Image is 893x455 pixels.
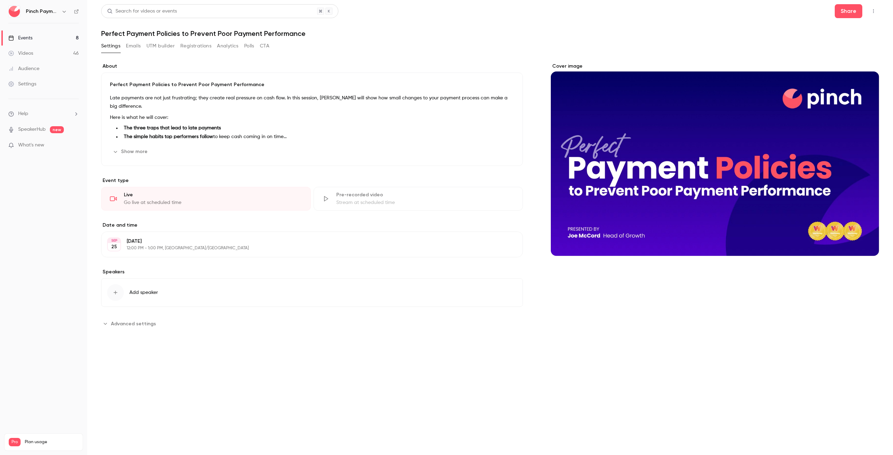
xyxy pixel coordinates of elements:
p: 25 [111,243,117,250]
li: help-dropdown-opener [8,110,79,117]
span: Pro [9,438,21,446]
div: LiveGo live at scheduled time [101,187,311,211]
button: UTM builder [147,40,175,52]
div: Audience [8,65,39,72]
section: Cover image [551,63,879,256]
img: Pinch Payments [9,6,20,17]
button: Analytics [217,40,239,52]
button: Add speaker [101,278,523,307]
iframe: Noticeable Trigger [70,142,79,149]
p: 12:00 PM - 1:00 PM, [GEOGRAPHIC_DATA]/[GEOGRAPHIC_DATA] [127,245,486,251]
label: Speakers [101,268,523,275]
p: Here is what he will cover: [110,113,514,122]
button: Registrations [180,40,211,52]
li: to keep cash coming in on time [121,133,514,141]
div: Stream at scheduled time [336,199,515,206]
div: Go live at scheduled time [124,199,302,206]
div: Search for videos or events [107,8,177,15]
button: Emails [126,40,141,52]
button: Settings [101,40,120,52]
span: Advanced settings [111,320,156,327]
strong: The three traps that lead to late payments [124,126,221,130]
p: [DATE] [127,238,486,245]
span: Help [18,110,28,117]
button: CTA [260,40,269,52]
label: About [101,63,523,70]
label: Cover image [551,63,879,70]
button: Polls [244,40,254,52]
button: Show more [110,146,152,157]
div: Live [124,191,302,198]
strong: The simple habits top performers follow [124,134,213,139]
button: Share [835,4,862,18]
button: Advanced settings [101,318,160,329]
div: Settings [8,81,36,88]
section: Advanced settings [101,318,523,329]
p: Event type [101,177,523,184]
span: new [50,126,64,133]
p: Perfect Payment Policies to Prevent Poor Payment Performance [110,81,514,88]
span: Add speaker [129,289,158,296]
a: SpeakerHub [18,126,46,133]
div: Events [8,35,32,41]
span: Plan usage [25,439,78,445]
h1: Perfect Payment Policies to Prevent Poor Payment Performance [101,29,879,38]
label: Date and time [101,222,523,229]
h6: Pinch Payments [26,8,59,15]
div: Videos [8,50,33,57]
div: Pre-recorded videoStream at scheduled time [314,187,523,211]
div: Pre-recorded video [336,191,515,198]
div: SEP [108,238,120,243]
p: Late payments are not just frustrating; they create real pressure on cash flow. In this session, ... [110,94,514,111]
span: What's new [18,142,44,149]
